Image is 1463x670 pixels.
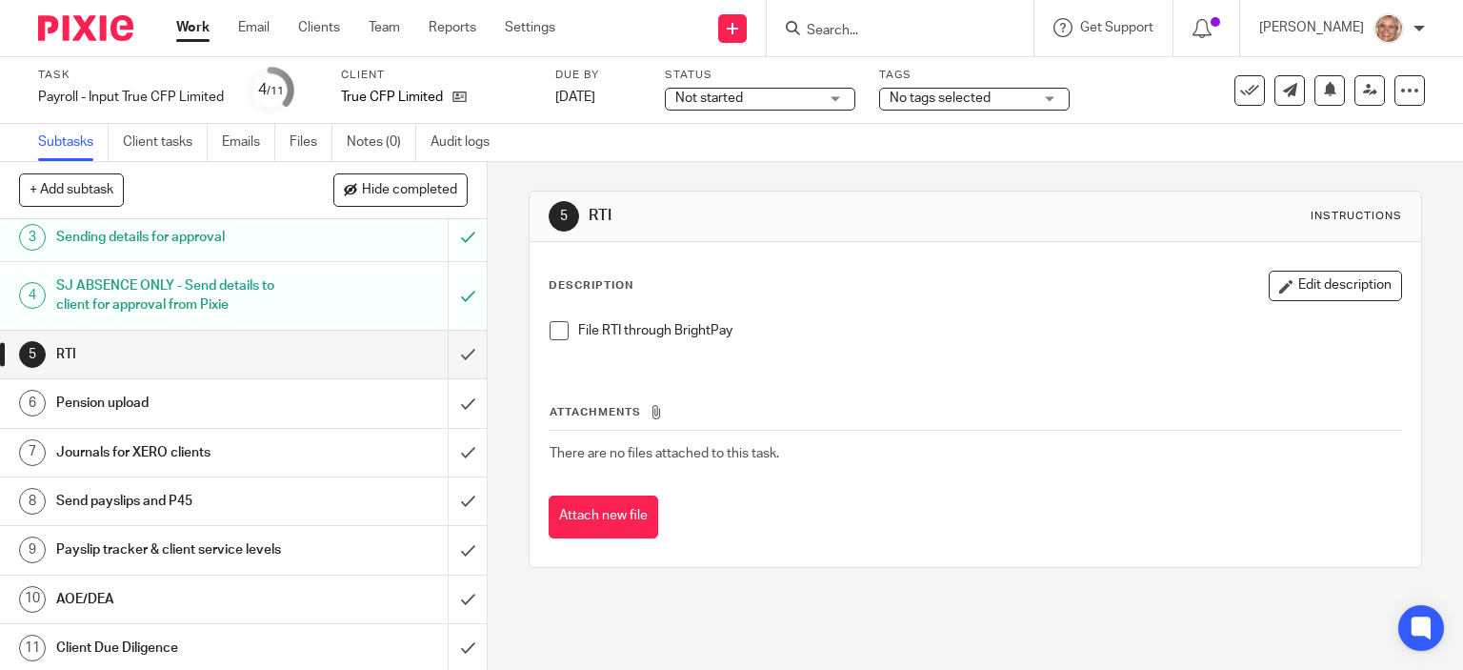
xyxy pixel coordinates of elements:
label: Due by [555,68,641,83]
div: 5 [549,201,579,232]
span: Not started [675,91,743,105]
span: Hide completed [362,183,457,198]
h1: Payslip tracker & client service levels [56,536,305,564]
p: File RTI through BrightPay [578,321,1402,340]
div: 4 [19,282,46,309]
a: Client tasks [123,124,208,161]
img: Pixie [38,15,133,41]
a: Emails [222,124,275,161]
a: Reports [429,18,476,37]
div: 9 [19,537,46,563]
a: Files [290,124,332,161]
div: 11 [19,635,46,661]
h1: RTI [56,340,305,369]
button: Hide completed [333,173,468,206]
a: Settings [505,18,555,37]
button: Attach new file [549,496,658,538]
div: Instructions [1311,209,1402,224]
h1: AOE/DEA [56,585,305,614]
span: No tags selected [890,91,991,105]
h1: Pension upload [56,389,305,417]
span: Get Support [1080,21,1153,34]
div: 6 [19,390,46,416]
p: Description [549,278,633,294]
div: 5 [19,341,46,368]
label: Client [341,68,531,83]
label: Task [38,68,224,83]
input: Search [805,23,976,40]
button: Edit description [1269,271,1402,301]
img: SJ.jpg [1373,13,1404,44]
a: Email [238,18,270,37]
a: Team [369,18,400,37]
div: 4 [258,79,284,101]
h1: RTI [589,206,1015,226]
p: True CFP Limited [341,88,443,107]
a: Notes (0) [347,124,416,161]
span: There are no files attached to this task. [550,447,779,460]
label: Tags [879,68,1070,83]
h1: Sending details for approval [56,223,305,252]
div: 8 [19,488,46,515]
a: Audit logs [431,124,504,161]
div: 10 [19,586,46,613]
h1: Send payslips and P45 [56,487,305,516]
p: [PERSON_NAME] [1259,18,1364,37]
label: Status [665,68,855,83]
button: + Add subtask [19,173,124,206]
div: 7 [19,439,46,466]
a: Subtasks [38,124,109,161]
div: Payroll - Input True CFP Limited [38,88,224,107]
h1: SJ ABSENCE ONLY - Send details to client for approval from Pixie [56,272,305,320]
a: Work [176,18,210,37]
h1: Client Due Diligence [56,634,305,662]
h1: Journals for XERO clients [56,438,305,467]
div: 3 [19,224,46,251]
span: [DATE] [555,91,595,104]
small: /11 [267,86,284,96]
span: Attachments [550,407,641,417]
a: Clients [298,18,340,37]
